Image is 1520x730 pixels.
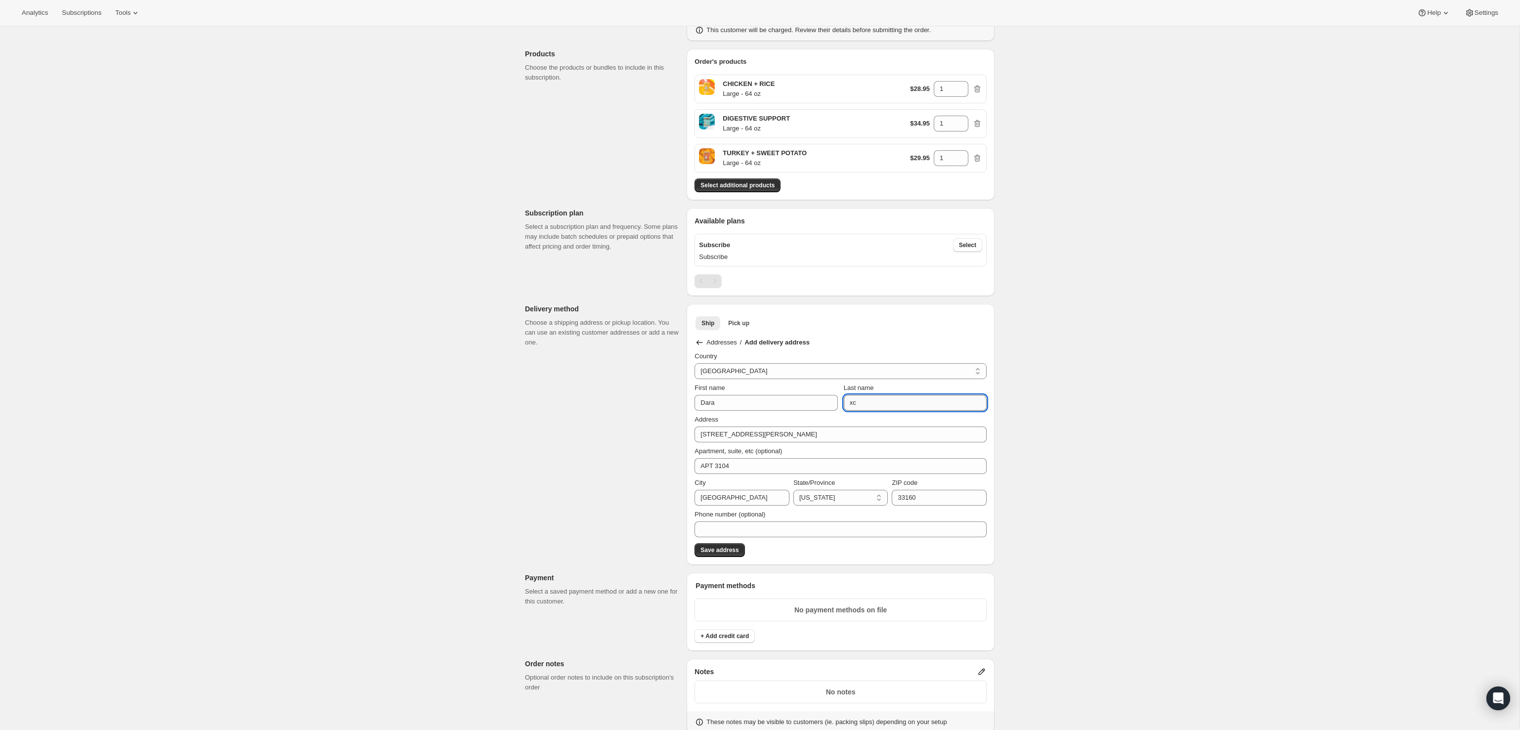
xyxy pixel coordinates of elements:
p: Large - 64 oz [723,124,790,133]
span: Analytics [22,9,48,17]
span: Help [1427,9,1440,17]
nav: Pagination [695,274,722,288]
p: Add delivery address [744,338,810,347]
p: $28.95 [910,84,930,94]
div: / [695,338,987,347]
p: Subscribe [699,252,982,262]
p: Large - 64 oz [723,89,775,99]
button: Settings [1459,6,1504,20]
span: Phone number (optional) [695,511,765,518]
span: Last name [844,384,874,391]
p: TURKEY + SWEET POTATO [723,148,807,158]
p: Choose the products or bundles to include in this subscription. [525,63,679,83]
p: Optional order notes to include on this subscription's order [525,673,679,692]
p: Products [525,49,679,59]
p: No notes [701,687,980,697]
p: DIGESTIVE SUPPORT [723,114,790,124]
p: This customer will be charged. Review their details before submitting the order. [706,25,931,35]
button: Save address [695,543,744,557]
span: Large - 64 oz [699,148,715,164]
p: Addresses [706,338,737,347]
span: Select additional products [700,181,775,189]
span: Ship [701,319,714,327]
span: Tools [115,9,130,17]
button: Select additional products [695,178,781,192]
span: Pick up [728,319,749,327]
button: Help [1411,6,1456,20]
p: CHICKEN + RICE [723,79,775,89]
span: Available plans [695,216,744,226]
p: Select a saved payment method or add a new one for this customer. [525,587,679,606]
span: Large - 64 oz [699,114,715,129]
button: Subscriptions [56,6,107,20]
button: Analytics [16,6,54,20]
p: Large - 64 oz [723,158,807,168]
p: $34.95 [910,119,930,129]
span: Save address [700,546,738,554]
div: Open Intercom Messenger [1486,687,1510,710]
span: Country [695,352,717,360]
span: Subscriptions [62,9,101,17]
span: City [695,479,705,486]
p: Payment methods [695,581,987,591]
p: Choose a shipping address or pickup location. You can use an existing customer addresses or add a... [525,318,679,347]
span: Address [695,416,718,423]
p: These notes may be visible to customers (ie. packing slips) depending on your setup [706,717,947,727]
span: Select [959,241,976,249]
span: State/Province [793,479,835,486]
p: $29.95 [910,153,930,163]
span: Notes [695,667,714,677]
p: Select a subscription plan and frequency. Some plans may include batch schedules or prepaid optio... [525,222,679,252]
p: Subscription plan [525,208,679,218]
p: No payment methods on file [701,605,980,615]
p: Subscribe [699,240,730,250]
span: Order's products [695,58,746,65]
button: Tools [109,6,146,20]
span: Settings [1475,9,1498,17]
p: Order notes [525,659,679,669]
p: Delivery method [525,304,679,314]
span: + Add credit card [700,632,749,640]
span: Large - 64 oz [699,79,715,95]
button: Select [953,238,982,252]
p: Payment [525,573,679,583]
span: First name [695,384,725,391]
button: + Add credit card [695,629,755,643]
span: Apartment, suite, etc (optional) [695,447,782,455]
span: ZIP code [892,479,917,486]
